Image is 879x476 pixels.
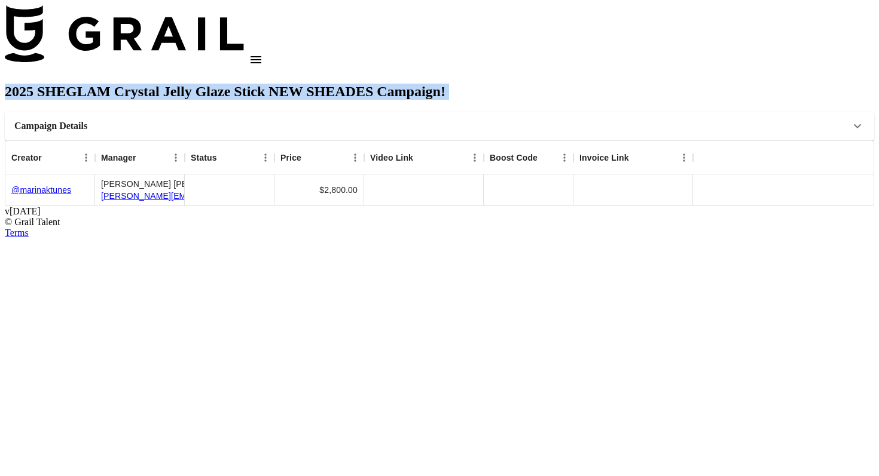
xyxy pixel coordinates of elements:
[191,141,217,174] div: Status
[95,141,185,174] div: Manager
[675,149,693,167] button: Menu
[274,141,364,174] div: Price
[280,141,301,174] div: Price
[257,149,274,167] button: Menu
[42,149,59,166] button: Sort
[538,149,554,166] button: Sort
[556,149,573,167] button: Menu
[319,184,358,196] div: $2,800.00
[579,141,629,174] div: Invoice Link
[573,141,693,174] div: Invoice Link
[217,149,234,166] button: Sort
[5,112,874,140] div: Campaign Details
[301,149,318,166] button: Sort
[484,141,573,174] div: Boost Code
[14,121,87,131] strong: Campaign Details
[77,149,95,167] button: Menu
[5,206,874,217] div: v [DATE]
[5,217,874,228] div: © Grail Talent
[11,141,42,174] div: Creator
[136,149,153,166] button: Sort
[370,141,413,174] div: Video Link
[185,141,274,174] div: Status
[101,141,136,174] div: Manager
[490,141,538,174] div: Boost Code
[11,184,71,196] a: @marinaktunes
[413,149,430,166] button: Sort
[244,48,268,72] button: open drawer
[364,141,484,174] div: Video Link
[466,149,484,167] button: Menu
[101,178,316,190] div: [PERSON_NAME] [PERSON_NAME]
[5,228,29,238] a: Terms
[346,149,364,167] button: Menu
[5,5,244,62] img: Grail Talent
[5,84,874,100] h1: 2025 SHEGLAM Crystal Jelly Glaze Stick NEW SHEADES Campaign!
[167,149,185,167] button: Menu
[5,141,95,174] div: Creator
[629,149,646,166] button: Sort
[101,191,316,201] a: [PERSON_NAME][EMAIL_ADDRESS][DOMAIN_NAME]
